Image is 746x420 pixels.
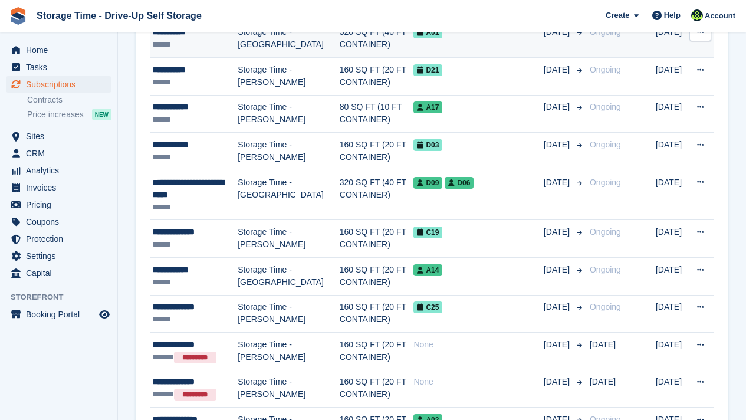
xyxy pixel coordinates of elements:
[6,196,111,213] a: menu
[413,301,442,313] span: C25
[590,302,621,311] span: Ongoing
[340,257,414,295] td: 160 SQ FT (20 FT CONTAINER)
[340,295,414,333] td: 160 SQ FT (20 FT CONTAINER)
[26,248,97,264] span: Settings
[6,162,111,179] a: menu
[26,128,97,145] span: Sites
[544,64,572,76] span: [DATE]
[656,370,689,408] td: [DATE]
[590,377,616,386] span: [DATE]
[238,133,340,170] td: Storage Time - [PERSON_NAME]
[340,333,414,370] td: 160 SQ FT (20 FT CONTAINER)
[27,109,84,120] span: Price increases
[6,214,111,230] a: menu
[656,295,689,333] td: [DATE]
[6,306,111,323] a: menu
[544,301,572,313] span: [DATE]
[656,57,689,95] td: [DATE]
[413,101,442,113] span: A17
[238,295,340,333] td: Storage Time - [PERSON_NAME]
[413,227,442,238] span: C19
[238,257,340,295] td: Storage Time - [GEOGRAPHIC_DATA]
[413,376,544,388] div: None
[26,162,97,179] span: Analytics
[238,170,340,220] td: Storage Time - [GEOGRAPHIC_DATA]
[238,57,340,95] td: Storage Time - [PERSON_NAME]
[606,9,629,21] span: Create
[590,140,621,149] span: Ongoing
[590,227,621,237] span: Ongoing
[590,178,621,187] span: Ongoing
[590,102,621,111] span: Ongoing
[664,9,681,21] span: Help
[6,76,111,93] a: menu
[656,95,689,133] td: [DATE]
[413,139,442,151] span: D03
[238,20,340,58] td: Storage Time - [GEOGRAPHIC_DATA]
[238,220,340,258] td: Storage Time - [PERSON_NAME]
[413,27,442,38] span: A01
[413,264,442,276] span: A14
[26,306,97,323] span: Booking Portal
[691,9,703,21] img: Laaibah Sarwar
[9,7,27,25] img: stora-icon-8386f47178a22dfd0bd8f6a31ec36ba5ce8667c1dd55bd0f319d3a0aa187defe.svg
[26,265,97,281] span: Capital
[97,307,111,321] a: Preview store
[544,376,572,388] span: [DATE]
[26,76,97,93] span: Subscriptions
[590,340,616,349] span: [DATE]
[340,20,414,58] td: 320 SQ FT (40 FT CONTAINER)
[6,248,111,264] a: menu
[6,59,111,76] a: menu
[26,42,97,58] span: Home
[656,20,689,58] td: [DATE]
[656,333,689,370] td: [DATE]
[26,145,97,162] span: CRM
[238,333,340,370] td: Storage Time - [PERSON_NAME]
[413,64,442,76] span: D21
[26,231,97,247] span: Protection
[413,339,544,351] div: None
[340,133,414,170] td: 160 SQ FT (20 FT CONTAINER)
[340,170,414,220] td: 320 SQ FT (40 FT CONTAINER)
[544,101,572,113] span: [DATE]
[238,370,340,408] td: Storage Time - [PERSON_NAME]
[340,220,414,258] td: 160 SQ FT (20 FT CONTAINER)
[656,170,689,220] td: [DATE]
[238,95,340,133] td: Storage Time - [PERSON_NAME]
[27,108,111,121] a: Price increases NEW
[26,59,97,76] span: Tasks
[413,177,442,189] span: D09
[590,65,621,74] span: Ongoing
[26,196,97,213] span: Pricing
[544,226,572,238] span: [DATE]
[590,265,621,274] span: Ongoing
[6,231,111,247] a: menu
[32,6,206,25] a: Storage Time - Drive-Up Self Storage
[26,179,97,196] span: Invoices
[544,264,572,276] span: [DATE]
[544,176,572,189] span: [DATE]
[590,27,621,37] span: Ongoing
[6,42,111,58] a: menu
[445,177,474,189] span: D06
[705,10,735,22] span: Account
[6,265,111,281] a: menu
[11,291,117,303] span: Storefront
[656,133,689,170] td: [DATE]
[544,339,572,351] span: [DATE]
[544,139,572,151] span: [DATE]
[656,220,689,258] td: [DATE]
[544,26,572,38] span: [DATE]
[340,95,414,133] td: 80 SQ FT (10 FT CONTAINER)
[6,145,111,162] a: menu
[340,370,414,408] td: 160 SQ FT (20 FT CONTAINER)
[6,179,111,196] a: menu
[6,128,111,145] a: menu
[27,94,111,106] a: Contracts
[656,257,689,295] td: [DATE]
[26,214,97,230] span: Coupons
[340,57,414,95] td: 160 SQ FT (20 FT CONTAINER)
[92,109,111,120] div: NEW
